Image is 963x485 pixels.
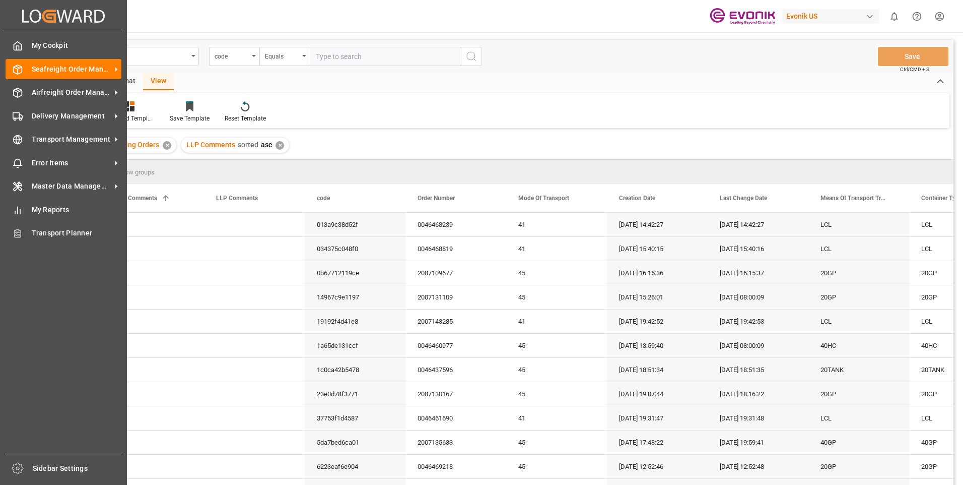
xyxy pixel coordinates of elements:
span: Delivery Management [32,111,111,122]
div: 20GP [808,285,909,309]
button: search button [461,47,482,66]
div: [DATE] 08:00:09 [708,285,808,309]
span: Container Type [921,195,962,202]
span: Master Data Management [32,181,111,192]
div: [DATE] 18:51:34 [607,358,708,382]
div: [DATE] 19:42:52 [607,310,708,333]
span: Airfreight Order Management [32,87,111,98]
span: My Cockpit [32,40,122,51]
span: code [317,195,330,202]
div: 013a9c38d52f [305,213,405,236]
div: Standard Templates [104,114,155,123]
div: 41 [506,213,607,236]
div: 0046460977 [405,334,506,357]
button: open menu [209,47,259,66]
div: [DATE] 15:26:01 [607,285,708,309]
span: LLP Comments [186,141,235,149]
button: show 0 new notifications [883,5,906,28]
div: [DATE] 19:59:41 [708,431,808,454]
div: Equals [265,49,299,61]
div: 23e0d78f3771 [305,382,405,406]
div: 1a65de131ccf [305,334,405,357]
div: 45 [506,455,607,478]
div: 0046469218 [405,455,506,478]
div: 45 [506,261,607,285]
div: ✕ [276,141,284,150]
div: View [143,73,174,90]
div: [DATE] 13:59:40 [607,334,708,357]
span: asc [261,141,272,149]
div: 19192f4d41e8 [305,310,405,333]
div: 14967c9e1197 [305,285,405,309]
div: [DATE] 14:42:27 [607,213,708,236]
div: [DATE] 12:52:48 [708,455,808,478]
div: [DATE] 19:31:47 [607,406,708,430]
div: 0046468819 [405,237,506,261]
button: Help Center [906,5,928,28]
div: LCL [808,406,909,430]
a: Transport Planner [6,223,121,243]
div: code [215,49,249,61]
div: 41 [506,406,607,430]
span: Error Items [32,158,111,168]
span: Means Of Transport Translation [820,195,888,202]
div: 6223eaf6e904 [305,455,405,478]
div: 40GP [808,431,909,454]
div: LCL [808,310,909,333]
button: Save [878,47,948,66]
div: 20GP [808,455,909,478]
div: [DATE] 19:07:44 [607,382,708,406]
div: [DATE] 15:40:15 [607,237,708,261]
div: 0046468239 [405,213,506,236]
div: [DATE] 16:15:37 [708,261,808,285]
div: 2007135633 [405,431,506,454]
span: My Reports [32,205,122,215]
div: LCL [808,213,909,236]
div: 45 [506,431,607,454]
span: Order Number [418,195,455,202]
div: 2007131109 [405,285,506,309]
button: Evonik US [782,7,883,26]
div: 2007109677 [405,261,506,285]
div: Save Template [170,114,210,123]
span: Ctrl/CMD + S [900,66,929,73]
span: Transport Planner [32,228,122,238]
span: Last Change Date [720,195,767,202]
div: [DATE] 19:42:53 [708,310,808,333]
div: [DATE] 19:31:48 [708,406,808,430]
div: 034375c048f0 [305,237,405,261]
span: Creation Date [619,195,655,202]
div: 1c0ca42b5478 [305,358,405,382]
div: [DATE] 12:52:46 [607,455,708,478]
div: 37753f1d4587 [305,406,405,430]
div: 2007130167 [405,382,506,406]
div: [DATE] 17:48:22 [607,431,708,454]
img: Evonik-brand-mark-Deep-Purple-RGB.jpeg_1700498283.jpeg [710,8,775,25]
span: LLP Comments [216,195,258,202]
div: 45 [506,358,607,382]
div: 20GP [808,261,909,285]
div: 0b67712119ce [305,261,405,285]
div: 41 [506,237,607,261]
div: 0046461690 [405,406,506,430]
div: LCL [808,237,909,261]
div: 41 [506,310,607,333]
div: [DATE] 08:00:09 [708,334,808,357]
div: 40HC [808,334,909,357]
div: [DATE] 18:51:35 [708,358,808,382]
div: 0046437596 [405,358,506,382]
div: ✕ [163,141,171,150]
div: 45 [506,285,607,309]
div: [DATE] 15:40:16 [708,237,808,261]
span: Mode Of Transport [518,195,569,202]
a: My Cockpit [6,36,121,55]
div: 45 [506,382,607,406]
div: 5da7bed6ca01 [305,431,405,454]
div: [DATE] 16:15:36 [607,261,708,285]
div: 45 [506,334,607,357]
button: open menu [259,47,310,66]
div: 20TANK [808,358,909,382]
div: Reset Template [225,114,266,123]
span: Sidebar Settings [33,463,123,474]
div: 2007143285 [405,310,506,333]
